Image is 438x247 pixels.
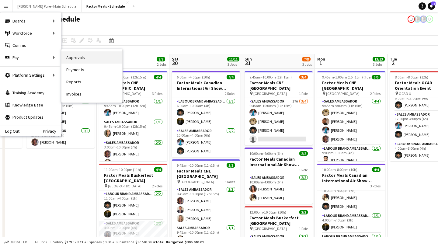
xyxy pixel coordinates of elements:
[172,80,240,91] h3: Factor Meals Canadian International Air Show [GEOGRAPHIC_DATA]
[228,62,239,67] div: 3 Jobs
[299,91,308,96] span: 1 Role
[227,163,235,168] span: 5/5
[154,75,162,79] span: 4/4
[227,75,235,79] span: 4/4
[172,186,240,224] app-card-role: Sales Ambassador3/39:45am-10:00pm (12h15m)[PERSON_NAME][PERSON_NAME][PERSON_NAME]
[12,0,82,12] button: [PERSON_NAME] Pure - Main Schedule
[0,111,61,123] a: Product Updates
[299,151,308,156] span: 2/2
[0,15,61,27] div: Boards
[317,145,385,166] app-card-role: Labour Brand Ambassadors1/19:00pm-1:00am (4h)[PERSON_NAME]
[152,91,162,96] span: 3 Roles
[99,190,167,220] app-card-role: Labour Brand Ambassadors2/211:00am-4:00pm (5h)[PERSON_NAME][PERSON_NAME]
[172,168,240,179] h3: Factor Meals CNE [GEOGRAPHIC_DATA]
[249,151,283,156] span: 10:00am-4:00pm (6h)
[61,76,122,88] a: Reports
[172,127,240,157] app-card-role: Sales Ambassador2/210:00am-4:00pm (6h)[PERSON_NAME][PERSON_NAME]
[317,98,385,145] app-card-role: Sales Ambassador4/49:45am-9:00pm (11h15m)[PERSON_NAME][PERSON_NAME][PERSON_NAME][PERSON_NAME]
[172,224,240,245] app-card-role: Sales Ambassador1/19:45am-10:00pm (12h15m)[PERSON_NAME]
[245,148,313,204] app-job-card: 10:00am-4:00pm (6h)2/2Factor Meals Canadian International Air Show [GEOGRAPHIC_DATA]1 RoleSales A...
[61,64,122,76] a: Payments
[431,2,436,5] span: 72
[99,98,167,119] app-card-role: Sales Ambassador1/19:45am-10:00pm (12h15m)[PERSON_NAME]
[61,88,122,100] a: Invoices
[245,215,313,226] h3: Factor Meals Buskerfest [GEOGRAPHIC_DATA]
[326,91,360,96] span: [GEOGRAPHIC_DATA]
[152,184,162,188] span: 2 Roles
[372,167,381,172] span: 4/4
[317,56,325,62] span: Mon
[302,62,312,67] div: 3 Jobs
[317,212,385,233] app-card-role: Labour Brand Ambassadors1/14:00pm-7:00pm (3h)[PERSON_NAME]
[372,75,381,79] span: 5/5
[249,75,292,79] span: 9:45am-10:00pm (12h15m)
[395,75,428,79] span: 8:00am-8:00pm (12h)
[322,167,357,172] span: 10:00am-8:00pm (10h)
[99,71,167,161] app-job-card: 9:45am-10:00pm (12h15m)4/4Factor Meals CNE [GEOGRAPHIC_DATA] [GEOGRAPHIC_DATA]3 RolesSales Ambass...
[299,226,308,231] span: 1 Role
[408,16,415,23] app-user-avatar: Leticia Fayzano
[390,56,397,62] span: Tue
[33,240,48,244] span: All jobs
[317,183,385,212] app-card-role: Sales Ambassador2/210:00am-4:00pm (6h)[PERSON_NAME][PERSON_NAME]
[99,80,167,91] h3: Factor Meals CNE [GEOGRAPHIC_DATA]
[299,75,308,79] span: 3/4
[0,129,19,134] a: Log Out
[157,62,166,67] div: 2 Jobs
[172,56,179,62] span: Sat
[26,127,95,148] app-card-role: Sales Ambassador1/13:00pm-10:00pm (7h)[PERSON_NAME]
[104,75,146,79] span: 9:45am-10:00pm (12h15m)
[302,57,311,61] span: 7/8
[99,139,167,169] app-card-role: Sales Ambassador2/23:00pm-10:00pm (7h)[PERSON_NAME][PERSON_NAME]
[389,60,397,67] span: 2
[225,91,235,96] span: 2 Roles
[426,16,433,23] app-user-avatar: Tifany Scifo
[181,179,214,184] span: [GEOGRAPHIC_DATA]
[10,240,27,244] span: Budgeted
[227,57,239,61] span: 11/11
[53,240,204,244] div: Salary $379 128.73 + Expenses $0.00 + Subsistence $17 501.28 =
[171,60,179,67] span: 30
[61,51,122,64] a: Approvals
[43,129,61,134] a: Privacy
[317,80,385,91] h3: Factor Meals CNE [GEOGRAPHIC_DATA]
[373,62,384,67] div: 3 Jobs
[317,172,385,183] h3: Factor Meals Canadian International Air Show [GEOGRAPHIC_DATA]
[420,16,427,23] app-user-avatar: Ashleigh Rains
[245,98,313,145] app-card-role: Sales Ambassador17A3/49:45am-10:00pm (12h15m)[PERSON_NAME][PERSON_NAME][PERSON_NAME]
[177,75,210,79] span: 6:00am-4:00pm (10h)
[414,16,421,23] app-user-avatar: Ashleigh Rains
[0,39,61,51] a: Comms
[177,163,219,168] span: 9:45am-10:00pm (12h15m)
[0,27,61,39] div: Workforce
[225,179,235,184] span: 3 Roles
[317,71,385,161] app-job-card: 9:45am-1:00am (15h15m) (Tue)5/5Factor Meals CNE [GEOGRAPHIC_DATA] [GEOGRAPHIC_DATA]2 RolesSales A...
[428,2,435,10] a: 72
[245,56,252,62] span: Sun
[245,174,313,204] app-card-role: Sales Ambassador2/210:00am-4:00pm (6h)[PERSON_NAME][PERSON_NAME]
[245,80,313,91] h3: Factor Meals CNE [GEOGRAPHIC_DATA]
[172,71,240,157] app-job-card: 6:00am-4:00pm (10h)4/4Factor Meals Canadian International Air Show [GEOGRAPHIC_DATA]2 RolesLabour...
[370,184,381,188] span: 3 Roles
[0,69,61,81] div: Platform Settings
[0,51,61,64] div: Pay
[299,210,308,214] span: 2/2
[0,87,61,99] a: Training Academy
[172,98,240,127] app-card-role: Labour Brand Ambassadors2/26:00am-10:00am (4h)[PERSON_NAME][PERSON_NAME]
[3,239,28,245] button: Budgeted
[322,75,372,79] span: 9:45am-1:00am (15h15m) (Tue)
[154,167,162,172] span: 4/4
[399,91,411,96] span: OCAD U
[244,60,252,67] span: 31
[108,184,141,188] span: [GEOGRAPHIC_DATA]
[157,57,165,61] span: 8/8
[245,71,313,145] app-job-card: 9:45am-10:00pm (12h15m)3/4Factor Meals CNE [GEOGRAPHIC_DATA] [GEOGRAPHIC_DATA]1 RoleSales Ambassa...
[104,167,141,172] span: 11:00am-10:00pm (11h)
[253,91,287,96] span: [GEOGRAPHIC_DATA]
[99,172,167,183] h3: Factor Meals Buskerfest [GEOGRAPHIC_DATA]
